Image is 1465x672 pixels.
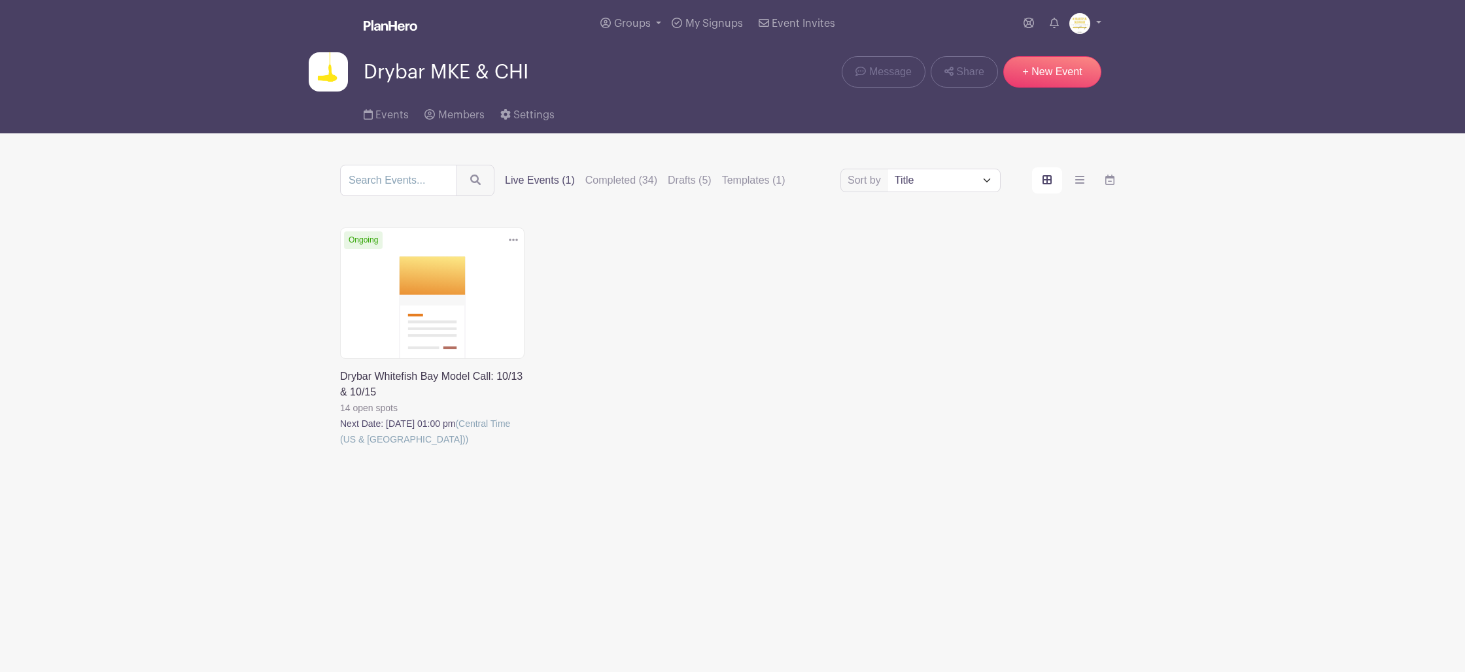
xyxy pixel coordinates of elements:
div: filters [505,173,785,188]
a: Members [424,92,484,133]
div: order and view [1032,167,1125,193]
img: DB23_APR_Social_Post%209.png [1069,13,1090,34]
span: Share [956,64,984,80]
a: Events [364,92,409,133]
span: Events [375,110,409,120]
a: Share [931,56,998,88]
span: Settings [513,110,555,120]
label: Live Events (1) [505,173,575,188]
span: Members [438,110,485,120]
label: Completed (34) [585,173,657,188]
label: Sort by [848,173,885,188]
img: logo_white-6c42ec7e38ccf1d336a20a19083b03d10ae64f83f12c07503d8b9e83406b4c7d.svg [364,20,417,31]
label: Templates (1) [722,173,785,188]
span: Drybar MKE & CHI [364,61,528,83]
a: + New Event [1003,56,1101,88]
label: Drafts (5) [668,173,712,188]
span: Groups [614,18,651,29]
a: Message [842,56,925,88]
img: Buttercup%20Logo.jpg [309,52,348,92]
span: Message [869,64,912,80]
a: Settings [500,92,555,133]
input: Search Events... [340,165,457,196]
span: Event Invites [772,18,835,29]
span: My Signups [685,18,743,29]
